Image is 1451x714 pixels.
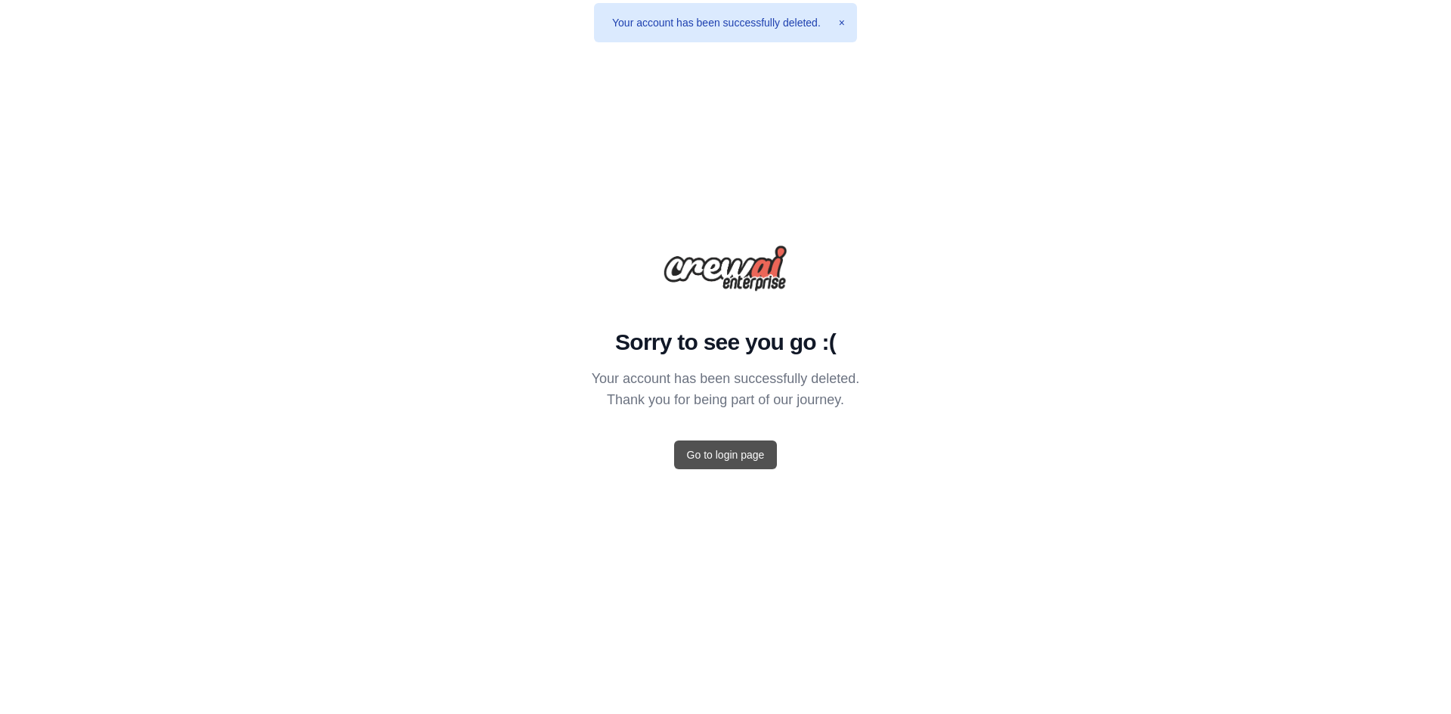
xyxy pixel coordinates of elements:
[592,368,860,389] p: Your account has been successfully deleted.
[592,389,860,410] p: Thank you for being part of our journey.
[674,440,778,469] a: Go to login page
[592,329,860,356] h1: Sorry to see you go :(
[663,245,787,292] img: Logo
[606,9,827,36] p: Your account has been successfully deleted.
[839,15,845,30] button: ×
